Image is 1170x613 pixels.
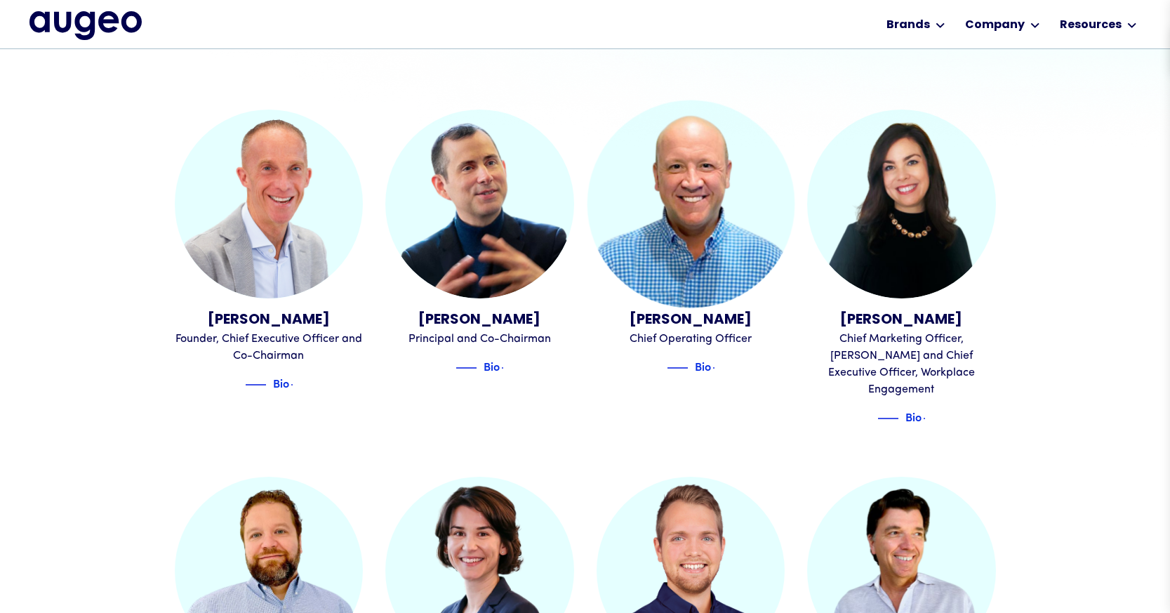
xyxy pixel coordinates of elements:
[877,410,898,427] img: Blue decorative line
[385,110,574,376] a: Juan Sabater[PERSON_NAME]Principal and Co-ChairmanBlue decorative lineBioBlue text arrow
[597,110,785,376] a: Erik Sorensen[PERSON_NAME]Chief Operating OfficerBlue decorative lineBioBlue text arrow
[712,360,733,376] img: Blue text arrow
[385,110,574,298] img: Juan Sabater
[245,376,266,393] img: Blue decorative line
[965,17,1025,34] div: Company
[175,310,364,331] div: [PERSON_NAME]
[587,100,794,308] img: Erik Sorensen
[273,374,289,391] div: Bio
[807,110,996,298] img: Juliann Gilbert
[501,360,522,376] img: Blue text arrow
[923,410,944,427] img: Blue text arrow
[1060,17,1122,34] div: Resources
[886,17,930,34] div: Brands
[667,360,688,376] img: Blue decorative line
[385,331,574,348] div: Principal and Co-Chairman
[175,110,364,393] a: David Kristal[PERSON_NAME]Founder, Chief Executive Officer and Co-ChairmanBlue decorative lineBio...
[484,357,500,374] div: Bio
[29,11,142,39] a: home
[695,357,711,374] div: Bio
[905,408,922,425] div: Bio
[175,331,364,364] div: Founder, Chief Executive Officer and Co-Chairman
[29,11,142,39] img: Augeo's full logo in midnight blue.
[807,331,996,398] div: Chief Marketing Officer, [PERSON_NAME] and Chief Executive Officer, Workplace Engagement
[175,110,364,298] img: David Kristal
[385,310,574,331] div: [PERSON_NAME]
[597,310,785,331] div: [PERSON_NAME]
[807,310,996,331] div: [PERSON_NAME]
[597,331,785,348] div: Chief Operating Officer
[456,360,477,376] img: Blue decorative line
[291,376,312,393] img: Blue text arrow
[807,110,996,426] a: Juliann Gilbert[PERSON_NAME]Chief Marketing Officer, [PERSON_NAME] and Chief Executive Officer, W...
